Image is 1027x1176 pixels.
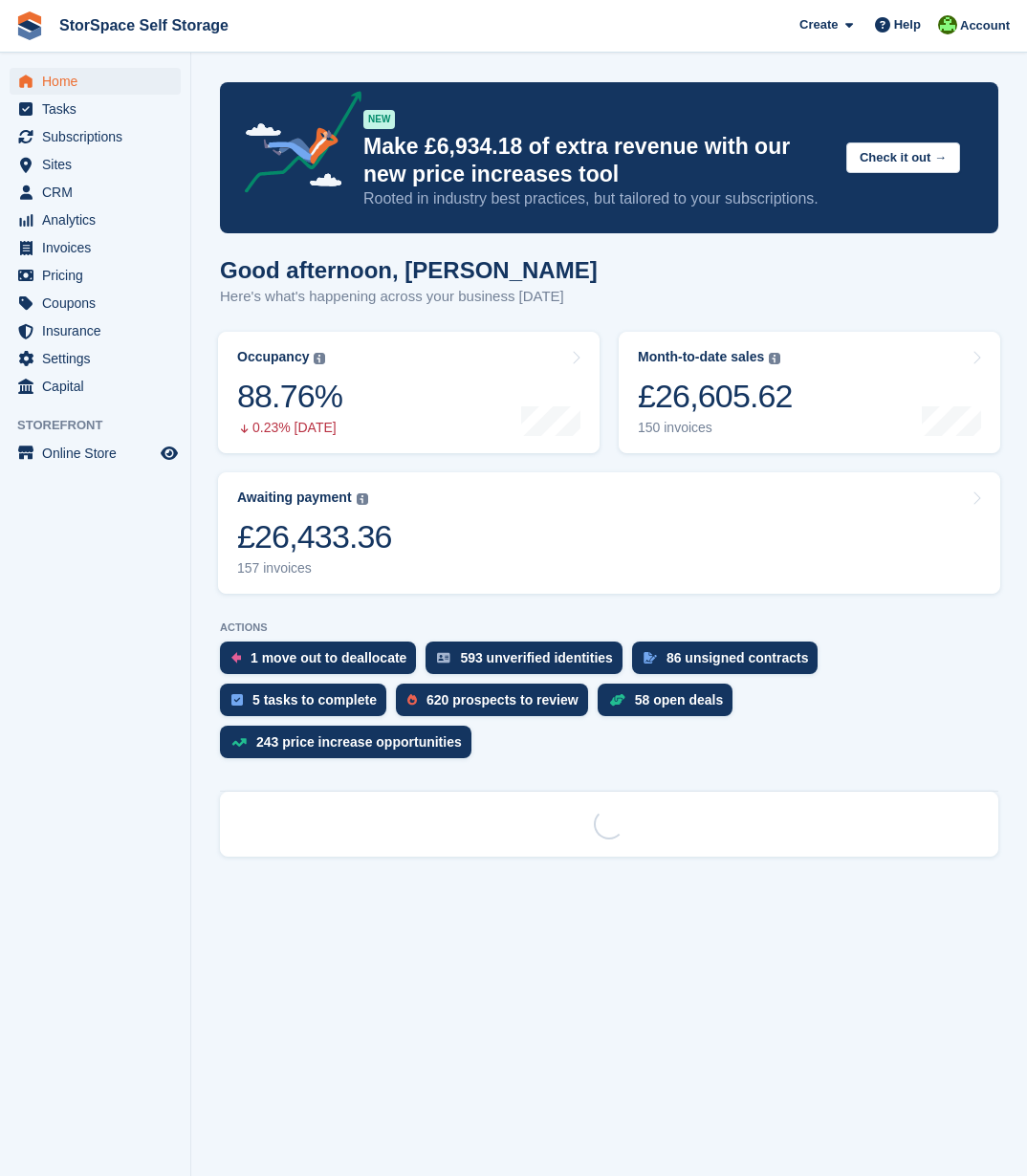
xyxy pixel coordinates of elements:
span: Subscriptions [42,123,157,150]
div: Awaiting payment [237,490,352,506]
span: CRM [42,179,157,206]
a: 58 open deals [598,684,743,726]
div: Month-to-date sales [638,349,764,365]
div: 88.76% [237,377,342,416]
img: icon-info-grey-7440780725fd019a000dd9b08b2336e03edf1995a4989e88bcd33f0948082b44.svg [769,353,780,364]
img: icon-info-grey-7440780725fd019a000dd9b08b2336e03edf1995a4989e88bcd33f0948082b44.svg [357,493,368,505]
div: £26,433.36 [237,517,392,556]
a: menu [10,234,181,261]
a: menu [10,123,181,150]
div: 620 prospects to review [426,692,579,708]
a: Month-to-date sales £26,605.62 150 invoices [619,332,1000,453]
span: Sites [42,151,157,178]
img: Jon Pace [938,15,957,34]
a: menu [10,440,181,467]
div: 1 move out to deallocate [251,650,406,665]
img: verify_identity-adf6edd0f0f0b5bbfe63781bf79b02c33cf7c696d77639b501bdc392416b5a36.svg [437,652,450,664]
span: Invoices [42,234,157,261]
span: Create [799,15,838,34]
span: Settings [42,345,157,372]
a: menu [10,207,181,233]
span: Help [894,15,921,34]
a: 243 price increase opportunities [220,726,481,768]
div: 86 unsigned contracts [666,650,809,665]
a: 1 move out to deallocate [220,642,426,684]
a: menu [10,290,181,316]
a: menu [10,151,181,178]
a: Occupancy 88.76% 0.23% [DATE] [218,332,600,453]
div: 593 unverified identities [460,650,613,665]
span: Tasks [42,96,157,122]
a: 620 prospects to review [396,684,598,726]
img: contract_signature_icon-13c848040528278c33f63329250d36e43548de30e8caae1d1a13099fd9432cc5.svg [644,652,657,664]
span: Insurance [42,317,157,344]
div: 243 price increase opportunities [256,734,462,750]
a: menu [10,179,181,206]
a: StorSpace Self Storage [52,10,236,41]
a: 593 unverified identities [426,642,632,684]
img: prospect-51fa495bee0391a8d652442698ab0144808aea92771e9ea1ae160a38d050c398.svg [407,694,417,706]
div: 58 open deals [635,692,724,708]
a: menu [10,317,181,344]
div: NEW [363,110,395,129]
a: Awaiting payment £26,433.36 157 invoices [218,472,1000,594]
span: Coupons [42,290,157,316]
span: Capital [42,373,157,400]
span: Storefront [17,416,190,435]
h1: Good afternoon, [PERSON_NAME] [220,257,598,283]
a: Preview store [158,442,181,465]
a: 86 unsigned contracts [632,642,828,684]
img: icon-info-grey-7440780725fd019a000dd9b08b2336e03edf1995a4989e88bcd33f0948082b44.svg [314,353,325,364]
span: Home [42,68,157,95]
div: £26,605.62 [638,377,793,416]
span: Pricing [42,262,157,289]
div: 5 tasks to complete [252,692,377,708]
p: Rooted in industry best practices, but tailored to your subscriptions. [363,188,831,209]
a: menu [10,262,181,289]
img: task-75834270c22a3079a89374b754ae025e5fb1db73e45f91037f5363f120a921f8.svg [231,694,243,706]
img: stora-icon-8386f47178a22dfd0bd8f6a31ec36ba5ce8667c1dd55bd0f319d3a0aa187defe.svg [15,11,44,40]
img: price_increase_opportunities-93ffe204e8149a01c8c9dc8f82e8f89637d9d84a8eef4429ea346261dce0b2c0.svg [231,738,247,747]
a: menu [10,345,181,372]
div: 0.23% [DATE] [237,420,342,436]
a: menu [10,96,181,122]
a: menu [10,68,181,95]
div: 157 invoices [237,560,392,577]
p: Make £6,934.18 of extra revenue with our new price increases tool [363,133,831,188]
span: Account [960,16,1010,35]
div: 150 invoices [638,420,793,436]
a: 5 tasks to complete [220,684,396,726]
img: move_outs_to_deallocate_icon-f764333ba52eb49d3ac5e1228854f67142a1ed5810a6f6cc68b1a99e826820c5.svg [231,652,241,664]
p: ACTIONS [220,621,998,634]
div: Occupancy [237,349,309,365]
img: price-adjustments-announcement-icon-8257ccfd72463d97f412b2fc003d46551f7dbcb40ab6d574587a9cd5c0d94... [229,91,362,200]
button: Check it out → [846,142,960,174]
a: menu [10,373,181,400]
img: deal-1b604bf984904fb50ccaf53a9ad4b4a5d6e5aea283cecdc64d6e3604feb123c2.svg [609,693,625,707]
span: Online Store [42,440,157,467]
p: Here's what's happening across your business [DATE] [220,286,598,308]
span: Analytics [42,207,157,233]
